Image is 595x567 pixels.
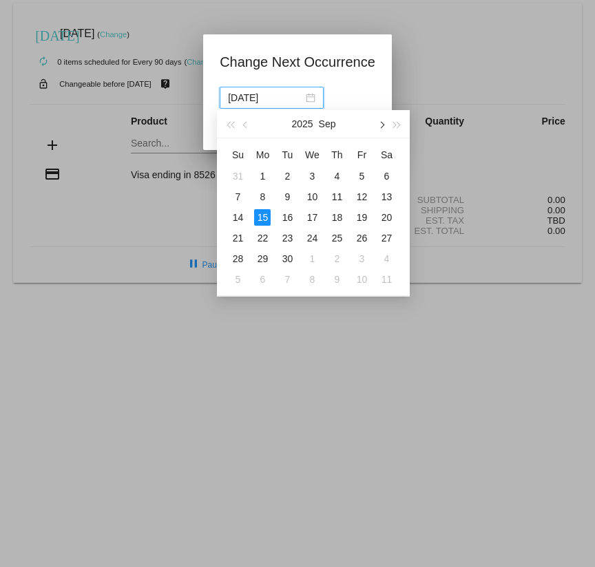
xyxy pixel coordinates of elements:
[349,207,374,228] td: 9/19/2025
[353,230,370,246] div: 26
[229,168,246,184] div: 31
[349,166,374,186] td: 9/5/2025
[378,209,395,226] div: 20
[279,189,295,205] div: 9
[275,186,300,207] td: 9/9/2025
[300,269,324,290] td: 10/8/2025
[378,168,395,184] div: 6
[349,186,374,207] td: 9/12/2025
[304,189,320,205] div: 10
[300,228,324,248] td: 9/24/2025
[304,250,320,267] div: 1
[250,166,275,186] td: 9/1/2025
[349,248,374,269] td: 10/3/2025
[275,228,300,248] td: 9/23/2025
[275,166,300,186] td: 9/2/2025
[353,271,370,288] div: 10
[275,248,300,269] td: 9/30/2025
[275,207,300,228] td: 9/16/2025
[304,168,320,184] div: 3
[225,166,250,186] td: 8/31/2025
[328,250,345,267] div: 2
[254,250,271,267] div: 29
[324,144,349,166] th: Thu
[225,228,250,248] td: 9/21/2025
[374,166,399,186] td: 9/6/2025
[324,248,349,269] td: 10/2/2025
[324,207,349,228] td: 9/18/2025
[225,269,250,290] td: 10/5/2025
[378,271,395,288] div: 11
[324,186,349,207] td: 9/11/2025
[229,189,246,205] div: 7
[328,189,345,205] div: 11
[279,271,295,288] div: 7
[353,168,370,184] div: 5
[254,168,271,184] div: 1
[229,250,246,267] div: 28
[374,186,399,207] td: 9/13/2025
[279,250,295,267] div: 30
[353,250,370,267] div: 3
[328,168,345,184] div: 4
[254,230,271,246] div: 22
[275,144,300,166] th: Tue
[349,144,374,166] th: Fri
[304,271,320,288] div: 8
[254,189,271,205] div: 8
[328,209,345,226] div: 18
[349,269,374,290] td: 10/10/2025
[324,166,349,186] td: 9/4/2025
[353,209,370,226] div: 19
[229,209,246,226] div: 14
[279,230,295,246] div: 23
[275,269,300,290] td: 10/7/2025
[304,230,320,246] div: 24
[324,228,349,248] td: 9/25/2025
[374,144,399,166] th: Sat
[225,144,250,166] th: Sun
[300,166,324,186] td: 9/3/2025
[300,144,324,166] th: Wed
[300,248,324,269] td: 10/1/2025
[374,248,399,269] td: 10/4/2025
[300,207,324,228] td: 9/17/2025
[353,189,370,205] div: 12
[238,110,253,138] button: Previous month (PageUp)
[225,248,250,269] td: 9/28/2025
[319,110,336,138] button: Sep
[279,168,295,184] div: 2
[229,271,246,288] div: 5
[300,186,324,207] td: 9/10/2025
[291,110,313,138] button: 2025
[225,207,250,228] td: 9/14/2025
[378,230,395,246] div: 27
[225,186,250,207] td: 9/7/2025
[254,271,271,288] div: 6
[250,269,275,290] td: 10/6/2025
[229,230,246,246] div: 21
[228,90,303,105] input: Select date
[349,228,374,248] td: 9/26/2025
[328,230,345,246] div: 25
[374,207,399,228] td: 9/20/2025
[254,209,271,226] div: 15
[378,250,395,267] div: 4
[378,189,395,205] div: 13
[374,110,389,138] button: Next month (PageDown)
[250,207,275,228] td: 9/15/2025
[220,51,375,73] h1: Change Next Occurrence
[324,269,349,290] td: 10/9/2025
[374,269,399,290] td: 10/11/2025
[304,209,320,226] div: 17
[250,228,275,248] td: 9/22/2025
[250,144,275,166] th: Mon
[250,248,275,269] td: 9/29/2025
[222,110,238,138] button: Last year (Control + left)
[250,186,275,207] td: 9/8/2025
[279,209,295,226] div: 16
[328,271,345,288] div: 9
[374,228,399,248] td: 9/27/2025
[389,110,404,138] button: Next year (Control + right)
